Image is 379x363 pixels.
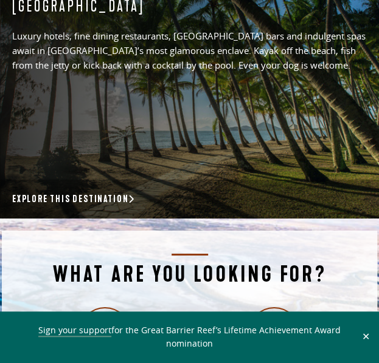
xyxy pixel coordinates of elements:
[32,254,347,287] h2: What are you looking for?
[359,331,373,342] button: Close
[12,194,135,206] a: Explore this destination
[38,324,111,337] a: Sign your support
[12,29,367,73] p: Luxury hotels, fine dining restaurants, [GEOGRAPHIC_DATA] bars and indulgent spas await in [GEOGR...
[38,324,341,350] span: for the Great Barrier Reef’s Lifetime Achievement Award nomination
